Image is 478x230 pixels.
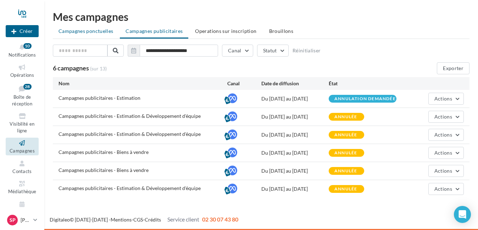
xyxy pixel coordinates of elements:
div: Annulation demandée [334,97,396,101]
span: Actions [434,186,452,192]
div: annulée [334,169,357,173]
a: Visibilité en ligne [6,111,39,135]
span: Actions [434,150,452,156]
span: Boîte de réception [12,94,32,107]
button: Créer [6,25,39,37]
button: Notifications 10 [6,42,39,59]
div: 28 [23,84,32,90]
span: Notifications [9,52,36,58]
span: Actions [434,168,452,174]
span: Sp [10,217,16,224]
a: Médiathèque [6,178,39,196]
span: Contacts [12,168,32,174]
button: Actions [428,183,464,195]
a: Campagnes [6,138,39,155]
div: Du [DATE] au [DATE] [261,113,329,120]
span: Actions [434,114,452,120]
a: Mentions [111,217,132,223]
div: annulée [334,151,357,155]
span: Brouillons [269,28,294,34]
div: annulée [334,115,357,119]
div: Mes campagnes [53,11,469,22]
div: Du [DATE] au [DATE] [261,149,329,156]
span: Campagnes publicitaires - Estimation & Développement d'équipe [59,131,201,137]
a: Contacts [6,158,39,176]
span: Campagnes publicitaires - Estimation [59,95,140,101]
a: Sp [PERSON_NAME] [6,213,39,227]
button: Réinitialiser [293,48,321,53]
span: Campagnes publicitaires - Estimation & Développement d'équipe [59,185,201,191]
div: Open Intercom Messenger [454,206,471,223]
span: (sur 13) [90,65,107,71]
span: Médiathèque [8,189,37,194]
p: [PERSON_NAME] [21,217,30,224]
span: Operations sur inscription [195,28,256,34]
a: Calendrier [6,199,39,216]
div: 10 [23,43,32,49]
button: Actions [428,165,464,177]
a: Opérations [6,62,39,79]
a: Boîte de réception28 [6,82,39,108]
button: Actions [428,93,464,105]
button: Actions [428,129,464,141]
span: Campagnes [10,148,35,154]
button: Statut [257,45,289,57]
button: Actions [428,147,464,159]
a: CGS [133,217,143,223]
span: Campagnes publicitaires - Estimation & Développement d'équipe [59,113,201,119]
span: Service client [167,216,199,223]
a: Digitaleo [50,217,70,223]
div: annulée [334,187,357,191]
div: Du [DATE] au [DATE] [261,95,329,102]
button: Exporter [437,62,469,74]
span: Actions [434,96,452,102]
div: Nouvelle campagne [6,25,39,37]
button: Canal [222,45,253,57]
div: annulée [334,133,357,137]
div: Du [DATE] au [DATE] [261,185,329,192]
a: Crédits [145,217,161,223]
span: Visibilité en ligne [10,121,34,133]
span: Campagnes ponctuelles [59,28,113,34]
div: Du [DATE] au [DATE] [261,167,329,174]
div: Date de diffusion [261,80,329,87]
div: Nom [59,80,227,87]
span: Opérations [10,72,34,78]
div: Canal [227,80,261,87]
span: Campagnes publicitaires - Biens à vendre [59,167,149,173]
span: Campagnes publicitaires - Biens à vendre [59,149,149,155]
div: État [329,80,396,87]
span: 6 campagnes [53,64,89,72]
span: Actions [434,132,452,138]
span: © [DATE]-[DATE] - - - [50,217,238,223]
div: Du [DATE] au [DATE] [261,131,329,138]
button: Actions [428,111,464,123]
span: 02 30 07 43 80 [202,216,238,223]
